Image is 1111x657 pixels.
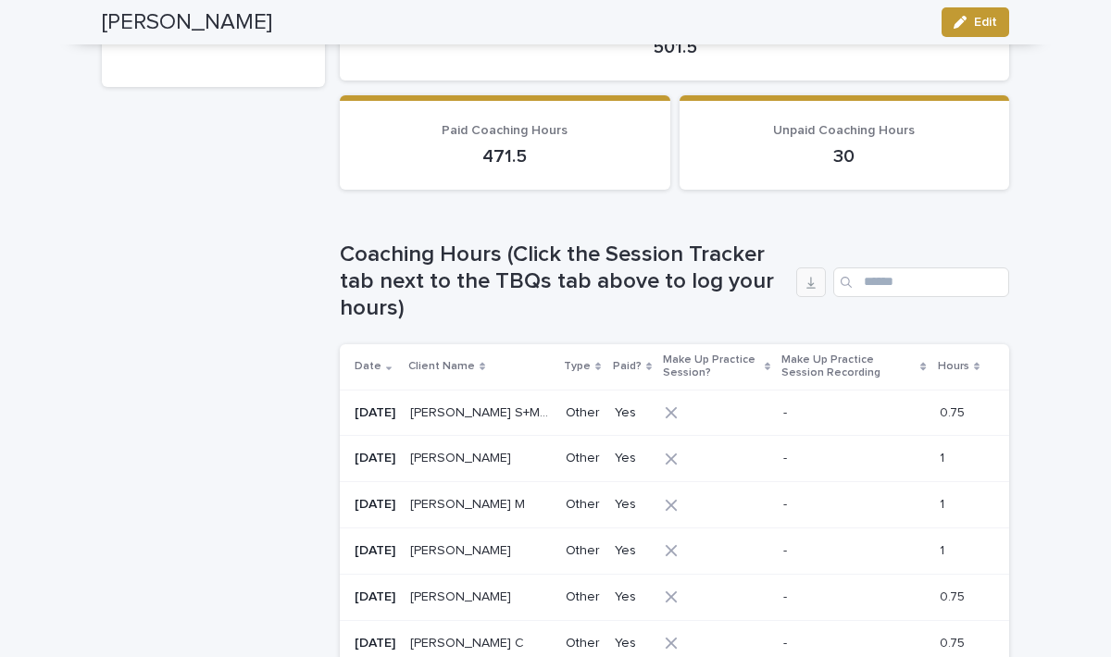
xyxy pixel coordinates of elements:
p: 471.5 [362,145,648,167]
h1: Coaching Hours (Click the Session Tracker tab next to the TBQs tab above to log your hours) [340,242,789,321]
p: [DATE] [355,451,395,466]
tr: [DATE][PERSON_NAME] M[PERSON_NAME] M OtherYes-- 11 [340,482,1009,528]
p: 0.75 [940,632,968,651]
p: Type [564,356,591,377]
span: Edit [974,16,997,29]
p: [PERSON_NAME] C [410,632,528,651]
span: Paid Coaching Hours [442,124,568,137]
p: - [783,632,791,651]
p: [PERSON_NAME] [410,447,515,466]
p: Yes [615,589,650,605]
tr: [DATE][PERSON_NAME] S+MIG Team[PERSON_NAME] S+MIG Team OtherYes-- 0.750.75 [340,390,1009,436]
p: Yes [615,405,650,421]
p: [DATE] [355,497,395,513]
p: [DATE] [355,405,395,421]
p: 501.5 [362,36,987,58]
p: Other [566,405,600,421]
h2: [PERSON_NAME] [102,9,272,36]
tr: [DATE][PERSON_NAME][PERSON_NAME] OtherYes-- 0.750.75 [340,574,1009,620]
p: Other [566,497,600,513]
p: [DATE] [355,636,395,651]
p: Other [566,636,600,651]
p: - [783,586,791,605]
p: [PERSON_NAME] [410,586,515,605]
p: [DATE] [355,589,395,605]
p: [PERSON_NAME] [410,539,515,559]
p: 0.75 [940,586,968,605]
p: Other [566,451,600,466]
input: Search [833,267,1009,297]
p: 0.75 [940,402,968,421]
p: Client Name [408,356,475,377]
p: Yes [615,543,650,559]
p: 1 [940,447,948,466]
span: Unpaid Coaching Hours [773,124,915,137]
p: - [783,539,791,559]
p: Yes [615,636,650,651]
p: [PERSON_NAME] M [410,493,529,513]
p: 1 [940,539,948,559]
p: Jake S+MIG Team [410,402,555,421]
p: Paid? [613,356,642,377]
p: Other [566,543,600,559]
p: Yes [615,497,650,513]
p: 30 [702,145,988,167]
p: - [783,493,791,513]
p: [DATE] [355,543,395,559]
p: - [783,447,791,466]
p: Make Up Practice Session? [663,350,760,384]
p: Date [355,356,381,377]
p: Make Up Practice Session Recording [781,350,916,384]
tr: [DATE][PERSON_NAME][PERSON_NAME] OtherYes-- 11 [340,436,1009,482]
tr: [DATE][PERSON_NAME][PERSON_NAME] OtherYes-- 11 [340,527,1009,574]
p: Hours [938,356,969,377]
p: Other [566,589,600,605]
p: 1 [940,493,948,513]
p: - [783,402,791,421]
p: Yes [615,451,650,466]
button: Edit [942,7,1009,37]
